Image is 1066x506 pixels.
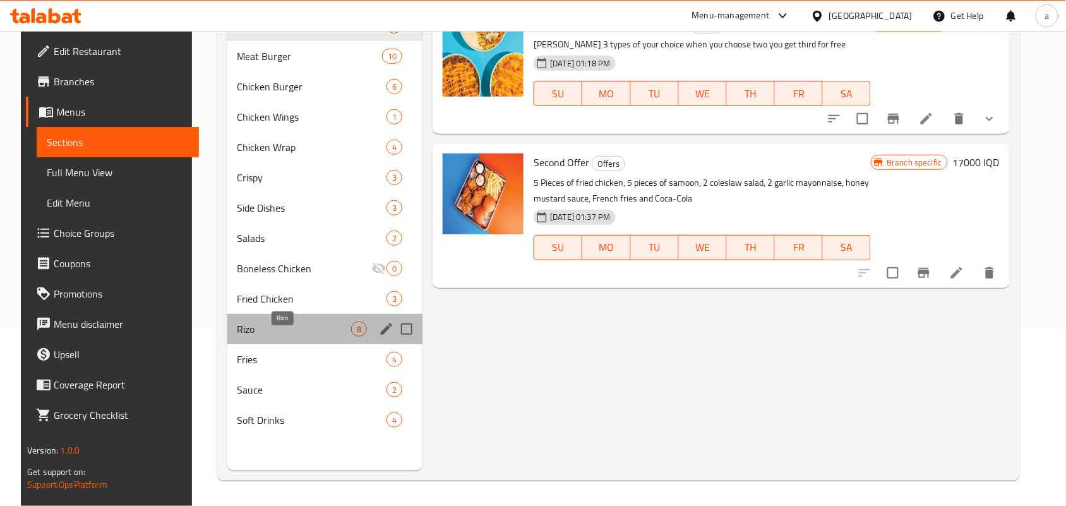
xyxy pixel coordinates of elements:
[26,248,199,279] a: Coupons
[27,464,85,480] span: Get support on:
[386,261,402,276] div: items
[54,407,189,423] span: Grocery Checklist
[534,37,871,52] p: [PERSON_NAME] 3 types of your choice when you choose two you get third for free
[828,85,866,103] span: SA
[534,235,582,260] button: SU
[26,97,199,127] a: Menus
[227,253,423,284] div: Boneless Chicken0
[953,16,1000,33] h6: 20000 IQD
[387,384,402,396] span: 2
[692,8,770,23] div: Menu-management
[54,377,189,392] span: Coverage Report
[237,322,352,337] span: Rizo
[919,111,934,126] a: Edit menu item
[587,238,625,256] span: MO
[387,293,402,305] span: 3
[54,286,189,301] span: Promotions
[37,127,199,157] a: Sections
[227,41,423,71] div: Meat Burger10
[237,413,387,428] span: Soft Drinks
[237,200,387,215] span: Side Dishes
[582,81,630,106] button: MO
[828,238,866,256] span: SA
[534,175,871,207] p: 5 Pieces of fried chicken, 5 pieces of samoon, 2 coleslaw salad, 2 garlic mayonnaise, honey musta...
[227,314,423,344] div: Rizo8edit
[727,81,775,106] button: TH
[26,36,199,66] a: Edit Restaurant
[780,238,818,256] span: FR
[387,232,402,244] span: 2
[443,154,524,234] img: Second Offer
[227,405,423,435] div: Soft Drinks4
[1045,9,1049,23] span: a
[27,442,58,459] span: Version:
[26,66,199,97] a: Branches
[54,316,189,332] span: Menu disclaimer
[227,193,423,223] div: Side Dishes3
[534,153,589,172] span: Second Offer
[227,344,423,375] div: Fries4
[47,195,189,210] span: Edit Menu
[237,291,387,306] span: Fried Chicken
[26,370,199,400] a: Coverage Report
[26,339,199,370] a: Upsell
[56,104,189,119] span: Menus
[732,238,770,256] span: TH
[974,104,1005,134] button: show more
[47,165,189,180] span: Full Menu View
[237,140,387,155] span: Chicken Wrap
[54,347,189,362] span: Upsell
[982,111,997,126] svg: Show Choices
[377,320,396,339] button: edit
[237,109,387,124] div: Chicken Wings
[237,231,387,246] span: Salads
[387,172,402,184] span: 3
[54,44,189,59] span: Edit Restaurant
[386,109,402,124] div: items
[949,265,964,280] a: Edit menu item
[631,235,679,260] button: TU
[386,231,402,246] div: items
[582,235,630,260] button: MO
[237,79,387,94] span: Chicken Burger
[387,414,402,426] span: 4
[775,81,823,106] button: FR
[27,476,107,493] a: Support.OpsPlatform
[953,154,1000,171] h6: 17000 IQD
[387,263,402,275] span: 0
[227,132,423,162] div: Chicken Wrap4
[386,200,402,215] div: items
[227,102,423,132] div: Chicken Wings1
[732,85,770,103] span: TH
[237,170,387,185] span: Crispy
[352,323,366,335] span: 8
[227,162,423,193] div: Crispy3
[780,85,818,103] span: FR
[37,188,199,218] a: Edit Menu
[386,79,402,94] div: items
[26,309,199,339] a: Menu disclaimer
[387,142,402,154] span: 4
[823,81,871,106] button: SA
[387,81,402,93] span: 6
[54,226,189,241] span: Choice Groups
[47,135,189,150] span: Sections
[819,104,849,134] button: sort-choices
[37,157,199,188] a: Full Menu View
[684,238,722,256] span: WE
[54,74,189,89] span: Branches
[386,170,402,185] div: items
[61,442,80,459] span: 1.0.0
[974,258,1005,288] button: delete
[227,71,423,102] div: Chicken Burger6
[227,375,423,405] div: Sauce2
[539,85,577,103] span: SU
[26,279,199,309] a: Promotions
[383,51,402,63] span: 10
[636,238,674,256] span: TU
[545,211,615,223] span: [DATE] 01:37 PM
[539,238,577,256] span: SU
